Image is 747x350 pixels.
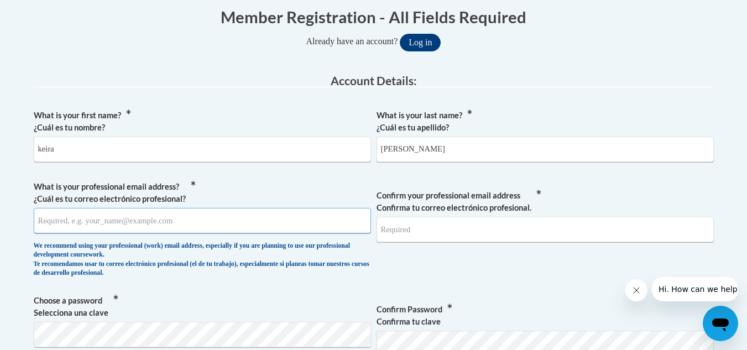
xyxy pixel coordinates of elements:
[34,6,714,28] h1: Member Registration - All Fields Required
[377,217,714,242] input: Required
[377,304,714,328] label: Confirm Password Confirma tu clave
[331,74,417,87] span: Account Details:
[34,137,371,162] input: Metadata input
[34,109,371,134] label: What is your first name? ¿Cuál es tu nombre?
[625,279,647,301] iframe: Close message
[34,181,371,205] label: What is your professional email address? ¿Cuál es tu correo electrónico profesional?
[377,137,714,162] input: Metadata input
[306,36,398,46] span: Already have an account?
[703,306,738,341] iframe: Button to launch messaging window
[34,208,371,233] input: Metadata input
[34,242,371,278] div: We recommend using your professional (work) email address, especially if you are planning to use ...
[7,8,90,17] span: Hi. How can we help?
[377,109,714,134] label: What is your last name? ¿Cuál es tu apellido?
[400,34,441,51] button: Log in
[377,190,714,214] label: Confirm your professional email address Confirma tu correo electrónico profesional.
[34,295,371,319] label: Choose a password Selecciona una clave
[652,277,738,301] iframe: Message from company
